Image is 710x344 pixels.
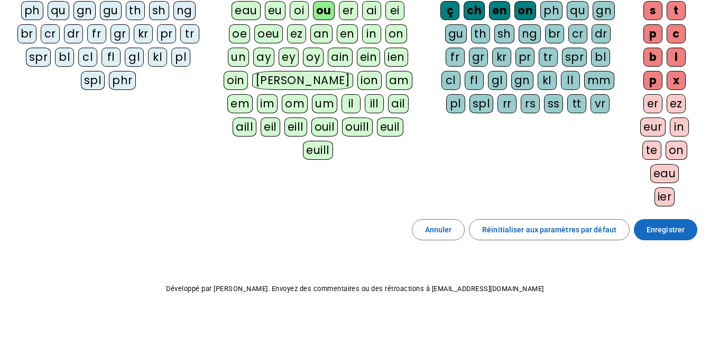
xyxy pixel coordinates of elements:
div: cr [568,24,587,43]
p: Développé par [PERSON_NAME]. Envoyez des commentaires ou des rétroactions à [EMAIL_ADDRESS][DOMAI... [8,283,702,295]
div: ai [362,1,381,20]
div: on [514,1,536,20]
div: vr [591,94,610,113]
div: gn [511,71,533,90]
div: oin [224,71,248,90]
div: x [667,71,686,90]
div: ouill [342,117,372,137]
div: t [667,1,686,20]
div: ez [667,94,686,113]
div: pl [446,94,465,113]
div: en [489,1,510,20]
div: il [342,94,361,113]
span: Réinitialiser aux paramètres par défaut [482,223,616,236]
div: spr [26,48,51,67]
div: aill [233,117,256,137]
div: gu [100,1,122,20]
div: qu [48,1,69,20]
div: gn [73,1,96,20]
div: oe [229,24,250,43]
div: ei [385,1,404,20]
div: eu [265,1,285,20]
div: ll [561,71,580,90]
div: te [642,141,661,160]
div: ss [544,94,563,113]
div: th [126,1,145,20]
div: pr [515,48,534,67]
div: c [667,24,686,43]
div: kl [538,71,557,90]
div: euil [377,117,403,137]
div: ail [388,94,409,113]
div: om [282,94,308,113]
div: p [643,71,662,90]
div: ion [357,71,382,90]
div: th [471,24,490,43]
div: pr [157,24,176,43]
div: gu [445,24,467,43]
div: um [312,94,337,113]
div: eur [640,117,666,137]
div: spr [562,48,587,67]
div: gn [593,1,615,20]
div: ez [287,24,306,43]
div: ill [365,94,384,113]
div: cr [41,24,60,43]
div: am [386,71,412,90]
div: qu [567,1,588,20]
div: un [228,48,249,67]
div: an [310,24,333,43]
div: phr [109,71,136,90]
div: ch [464,1,485,20]
div: fr [87,24,106,43]
span: Enregistrer [647,223,685,236]
div: ey [279,48,299,67]
div: gl [125,48,144,67]
div: on [666,141,687,160]
div: ph [21,1,43,20]
div: spl [469,94,494,113]
div: [PERSON_NAME] [252,71,353,90]
div: kr [134,24,153,43]
div: tt [567,94,586,113]
div: br [545,24,564,43]
div: oeu [254,24,283,43]
div: oi [290,1,309,20]
div: l [667,48,686,67]
div: ien [384,48,408,67]
div: gl [488,71,507,90]
div: ouil [311,117,338,137]
div: on [385,24,407,43]
div: b [643,48,662,67]
div: s [643,1,662,20]
div: ph [540,1,563,20]
div: bl [55,48,74,67]
div: in [362,24,381,43]
div: ç [440,1,459,20]
div: mm [584,71,614,90]
div: euill [303,141,333,160]
div: eill [284,117,307,137]
div: er [643,94,662,113]
div: br [17,24,36,43]
div: im [257,94,278,113]
div: kr [492,48,511,67]
div: ng [519,24,541,43]
div: gr [469,48,488,67]
div: fl [102,48,121,67]
div: er [339,1,358,20]
button: Annuler [412,219,465,240]
div: dr [64,24,83,43]
div: ier [654,187,675,206]
button: Enregistrer [634,219,697,240]
div: p [643,24,662,43]
div: fl [465,71,484,90]
div: eau [232,1,261,20]
div: oy [303,48,324,67]
div: ou [313,1,335,20]
button: Réinitialiser aux paramètres par défaut [469,219,630,240]
div: gr [110,24,130,43]
div: dr [592,24,611,43]
div: ay [253,48,274,67]
div: eau [650,164,679,183]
